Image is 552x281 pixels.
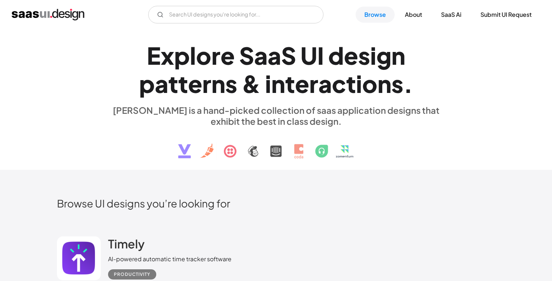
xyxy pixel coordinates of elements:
[114,270,150,279] div: Productivity
[108,236,145,251] h2: Timely
[356,7,395,23] a: Browse
[377,70,391,98] div: n
[376,41,391,70] div: g
[165,127,387,165] img: text, icon, saas logo
[188,70,202,98] div: e
[391,70,403,98] div: s
[239,41,254,70] div: S
[174,41,190,70] div: p
[242,70,261,98] div: &
[271,70,285,98] div: n
[147,41,161,70] div: E
[211,70,225,98] div: n
[202,70,211,98] div: r
[57,197,495,210] h2: Browse UI designs you’re looking for
[221,41,235,70] div: e
[148,6,323,23] input: Search UI designs you're looking for...
[391,41,405,70] div: n
[362,70,377,98] div: o
[328,41,344,70] div: d
[403,70,413,98] div: .
[161,41,174,70] div: x
[346,70,356,98] div: t
[344,41,358,70] div: e
[309,70,318,98] div: r
[265,70,271,98] div: i
[295,70,309,98] div: e
[148,6,323,23] form: Email Form
[318,70,332,98] div: a
[108,41,444,98] h1: Explore SaaS UI design patterns & interactions.
[211,41,221,70] div: r
[225,70,237,98] div: s
[108,236,145,255] a: Timely
[358,41,370,70] div: s
[190,41,196,70] div: l
[108,255,231,263] div: AI-powered automatic time tracker software
[281,41,296,70] div: S
[168,70,178,98] div: t
[268,41,281,70] div: a
[396,7,431,23] a: About
[432,7,470,23] a: SaaS Ai
[356,70,362,98] div: i
[370,41,376,70] div: i
[472,7,540,23] a: Submit UI Request
[254,41,268,70] div: a
[155,70,168,98] div: a
[178,70,188,98] div: t
[196,41,211,70] div: o
[317,41,324,70] div: I
[285,70,295,98] div: t
[332,70,346,98] div: c
[139,70,155,98] div: p
[12,9,84,20] a: home
[300,41,317,70] div: U
[108,105,444,127] div: [PERSON_NAME] is a hand-picked collection of saas application designs that exhibit the best in cl...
